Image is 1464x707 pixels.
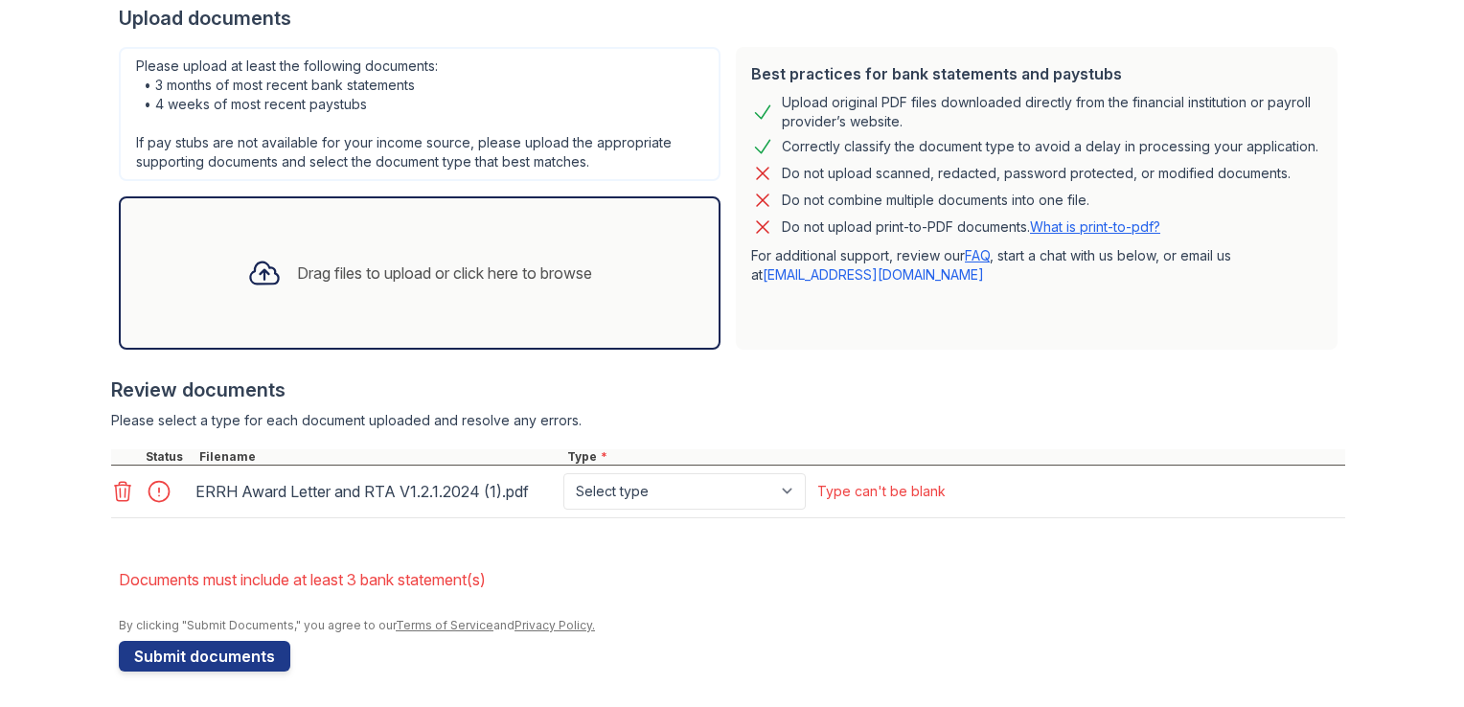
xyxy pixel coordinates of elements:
div: By clicking "Submit Documents," you agree to our and [119,618,1345,633]
div: Upload original PDF files downloaded directly from the financial institution or payroll provider’... [782,93,1322,131]
a: What is print-to-pdf? [1030,218,1160,235]
div: Drag files to upload or click here to browse [297,262,592,285]
p: For additional support, review our , start a chat with us below, or email us at [751,246,1322,285]
li: Documents must include at least 3 bank statement(s) [119,560,1345,599]
div: Best practices for bank statements and paystubs [751,62,1322,85]
div: Please upload at least the following documents: • 3 months of most recent bank statements • 4 wee... [119,47,721,181]
a: FAQ [965,247,990,263]
div: Status [142,449,195,465]
div: Upload documents [119,5,1345,32]
div: Correctly classify the document type to avoid a delay in processing your application. [782,135,1318,158]
button: Submit documents [119,641,290,672]
div: Filename [195,449,563,465]
div: Type can't be blank [817,482,946,501]
div: Do not combine multiple documents into one file. [782,189,1089,212]
div: ERRH Award Letter and RTA V1.2.1.2024 (1).pdf [195,476,556,507]
div: Do not upload scanned, redacted, password protected, or modified documents. [782,162,1291,185]
a: [EMAIL_ADDRESS][DOMAIN_NAME] [763,266,984,283]
div: Review documents [111,376,1345,403]
a: Terms of Service [396,618,493,632]
a: Privacy Policy. [515,618,595,632]
div: Please select a type for each document uploaded and resolve any errors. [111,411,1345,430]
p: Do not upload print-to-PDF documents. [782,217,1160,237]
div: Type [563,449,1345,465]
